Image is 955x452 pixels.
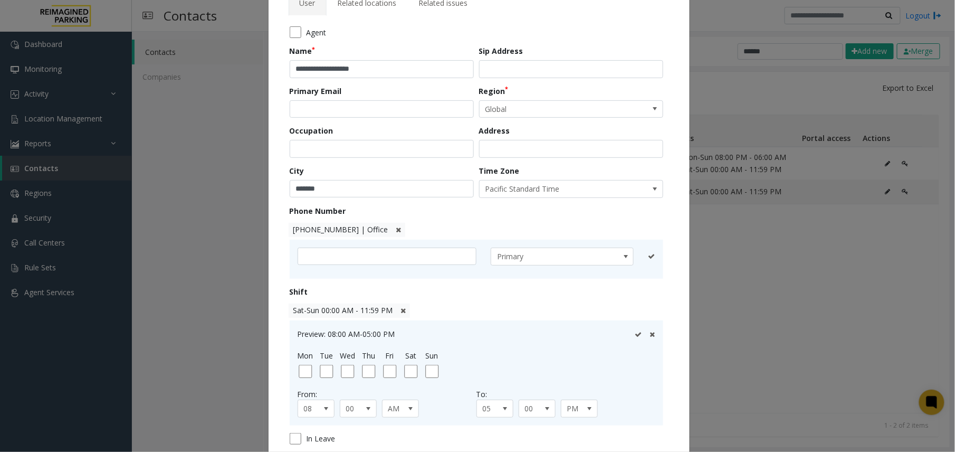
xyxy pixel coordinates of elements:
span: 00 [340,400,369,417]
span: [PHONE_NUMBER] | Office [293,224,388,234]
label: Fri [386,350,394,361]
label: Shift [290,286,308,297]
span: AM [383,400,411,417]
span: PM [561,400,590,417]
label: Name [290,45,316,56]
label: Tue [320,350,333,361]
label: Region [479,86,509,97]
label: Phone Number [290,205,346,216]
label: Thu [362,350,375,361]
span: 08 [298,400,327,417]
span: In Leave [307,433,336,444]
span: Primary [491,248,605,265]
div: To: [476,389,655,400]
label: Sat [405,350,416,361]
label: Primary Email [290,86,342,97]
span: Preview: 08:00 AM-05:00 PM [298,329,395,339]
span: Agent [307,27,327,38]
label: Sip Address [479,45,523,56]
label: Wed [340,350,355,361]
div: From: [298,389,476,400]
span: 05 [477,400,505,417]
span: Sat-Sun 00:00 AM - 11:59 PM [293,305,393,315]
span: Global [480,101,626,118]
span: 00 [519,400,548,417]
label: Sun [426,350,438,361]
label: Address [479,125,510,136]
span: Pacific Standard Time [480,181,626,197]
label: Mon [298,350,313,361]
label: Time Zone [479,165,520,176]
label: City [290,165,304,176]
label: Occupation [290,125,333,136]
